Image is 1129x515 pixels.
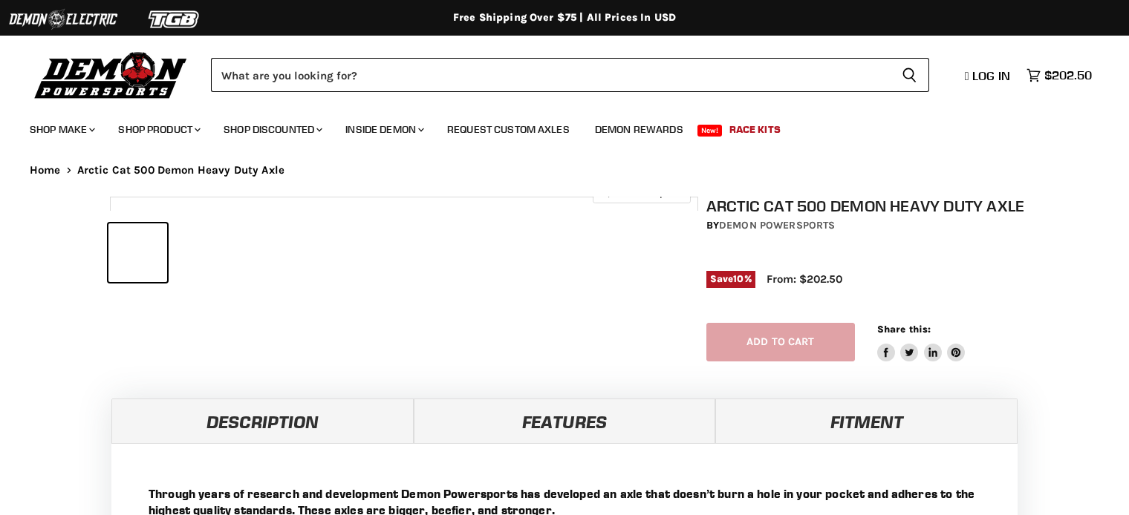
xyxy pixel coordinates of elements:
a: Description [111,398,414,443]
button: IMAGE thumbnail [235,223,293,282]
ul: Main menu [19,108,1088,145]
button: IMAGE thumbnail [108,223,167,282]
span: $202.50 [1044,68,1092,82]
a: Fitment [715,398,1018,443]
a: Log in [958,69,1019,82]
button: Search [890,58,929,92]
span: Log in [972,68,1010,83]
img: Demon Powersports [30,48,192,101]
a: Request Custom Axles [436,114,581,145]
span: 10 [733,273,744,284]
a: Demon Powersports [719,219,835,232]
a: Home [30,164,61,177]
a: $202.50 [1019,65,1099,86]
span: Share this: [877,324,931,335]
input: Search [211,58,890,92]
span: New! [697,125,723,137]
a: Features [414,398,716,443]
span: Arctic Cat 500 Demon Heavy Duty Axle [77,164,284,177]
a: Race Kits [718,114,792,145]
span: From: $202.50 [767,272,842,286]
img: TGB Logo 2 [119,5,230,33]
a: Demon Rewards [584,114,694,145]
span: Save % [706,271,755,287]
span: Click to expand [600,187,683,198]
aside: Share this: [877,323,966,362]
div: by [706,217,1027,234]
a: Shop Make [19,114,104,145]
a: Shop Product [107,114,209,145]
button: IMAGE thumbnail [172,223,230,282]
img: Demon Electric Logo 2 [7,5,119,33]
form: Product [211,58,929,92]
h1: Arctic Cat 500 Demon Heavy Duty Axle [706,197,1027,215]
a: Inside Demon [334,114,433,145]
a: Shop Discounted [212,114,331,145]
